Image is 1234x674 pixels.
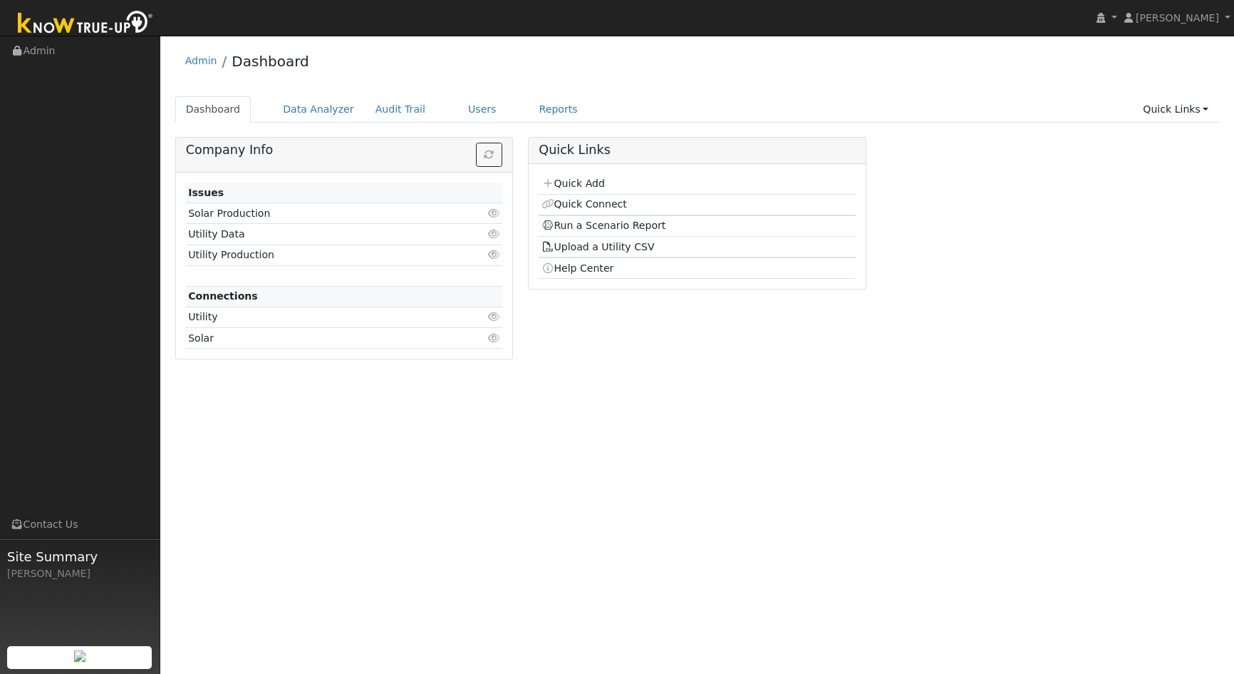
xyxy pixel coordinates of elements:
a: Quick Links [1132,96,1219,123]
i: Click to view [487,312,500,322]
i: Click to view [487,229,500,239]
i: Click to view [487,333,500,343]
span: [PERSON_NAME] [1136,12,1219,24]
div: [PERSON_NAME] [7,566,152,581]
img: retrieve [74,650,85,662]
td: Utility Data [186,224,452,245]
i: Click to view [487,208,500,218]
h5: Company Info [186,143,502,158]
img: Know True-Up [11,8,160,40]
a: Dashboard [175,96,252,123]
a: Help Center [541,262,614,274]
a: Run a Scenario Report [541,220,666,231]
td: Solar [186,328,452,349]
a: Reports [529,96,589,123]
h5: Quick Links [539,143,855,158]
a: Quick Add [541,178,605,189]
span: Site Summary [7,547,152,566]
strong: Connections [188,290,258,302]
a: Data Analyzer [272,96,365,123]
td: Utility Production [186,245,452,265]
td: Solar Production [186,203,452,224]
a: Audit Trail [365,96,436,123]
strong: Issues [188,187,224,198]
a: Upload a Utility CSV [541,241,655,252]
a: Quick Connect [541,198,627,210]
td: Utility [186,307,452,327]
a: Dashboard [232,53,309,70]
a: Admin [185,55,217,66]
a: Users [457,96,507,123]
i: Click to view [487,250,500,260]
